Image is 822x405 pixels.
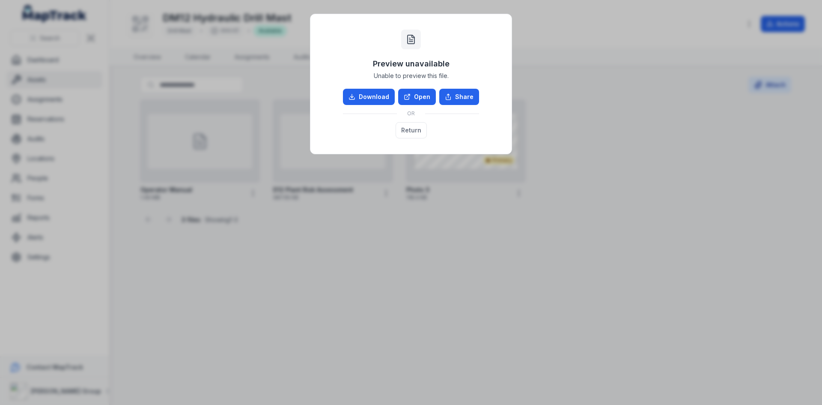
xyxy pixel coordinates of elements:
[439,89,479,105] button: Share
[343,89,395,105] a: Download
[343,105,479,122] div: OR
[374,72,449,80] span: Unable to preview this file.
[373,58,450,70] h3: Preview unavailable
[396,122,427,138] button: Return
[398,89,436,105] a: Open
